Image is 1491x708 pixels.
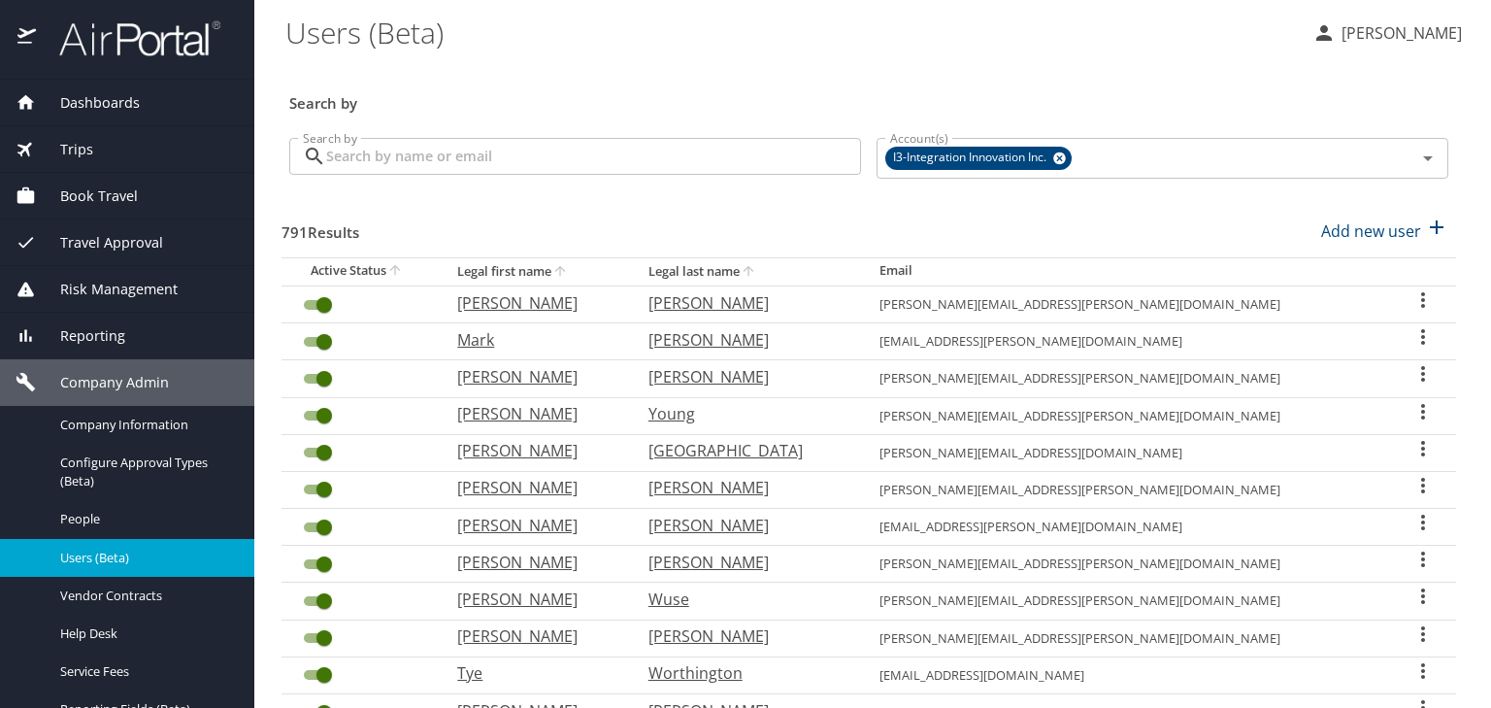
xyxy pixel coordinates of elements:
[864,657,1391,693] td: [EMAIL_ADDRESS][DOMAIN_NAME]
[17,19,38,57] img: icon-airportal.png
[648,551,841,574] p: [PERSON_NAME]
[60,624,231,643] span: Help Desk
[38,19,220,57] img: airportal-logo.png
[457,439,609,462] p: [PERSON_NAME]
[36,232,163,253] span: Travel Approval
[289,81,1448,115] h3: Search by
[36,139,93,160] span: Trips
[648,328,841,352] p: [PERSON_NAME]
[442,257,632,286] th: Legal first name
[864,397,1391,434] td: [PERSON_NAME][EMAIL_ADDRESS][PERSON_NAME][DOMAIN_NAME]
[864,286,1391,322] td: [PERSON_NAME][EMAIL_ADDRESS][PERSON_NAME][DOMAIN_NAME]
[282,257,442,286] th: Active Status
[864,509,1391,546] td: [EMAIL_ADDRESS][PERSON_NAME][DOMAIN_NAME]
[457,514,609,537] p: [PERSON_NAME]
[457,588,609,611] p: [PERSON_NAME]
[457,328,609,352] p: Mark
[633,257,864,286] th: Legal last name
[60,416,231,434] span: Company Information
[864,323,1391,360] td: [EMAIL_ADDRESS][PERSON_NAME][DOMAIN_NAME]
[864,257,1391,286] th: Email
[457,365,609,388] p: [PERSON_NAME]
[864,620,1391,657] td: [PERSON_NAME][EMAIL_ADDRESS][PERSON_NAME][DOMAIN_NAME]
[36,372,169,393] span: Company Admin
[36,279,178,300] span: Risk Management
[326,138,861,175] input: Search by name or email
[60,662,231,681] span: Service Fees
[648,661,841,685] p: Worthington
[864,471,1391,508] td: [PERSON_NAME][EMAIL_ADDRESS][PERSON_NAME][DOMAIN_NAME]
[60,454,231,490] span: Configure Approval Types (Beta)
[648,514,841,537] p: [PERSON_NAME]
[60,549,231,567] span: Users (Beta)
[648,624,841,648] p: [PERSON_NAME]
[885,148,1058,168] span: I3-Integration Innovation Inc.
[282,210,359,244] h3: 791 Results
[648,588,841,611] p: Wuse
[864,546,1391,583] td: [PERSON_NAME][EMAIL_ADDRESS][PERSON_NAME][DOMAIN_NAME]
[1321,219,1421,243] p: Add new user
[1414,145,1441,172] button: Open
[1336,21,1462,45] p: [PERSON_NAME]
[60,587,231,605] span: Vendor Contracts
[648,402,841,425] p: Young
[551,263,571,282] button: sort
[457,551,609,574] p: [PERSON_NAME]
[740,263,759,282] button: sort
[457,402,609,425] p: [PERSON_NAME]
[60,510,231,528] span: People
[648,439,841,462] p: [GEOGRAPHIC_DATA]
[885,147,1072,170] div: I3-Integration Innovation Inc.
[457,624,609,648] p: [PERSON_NAME]
[864,434,1391,471] td: [PERSON_NAME][EMAIL_ADDRESS][DOMAIN_NAME]
[36,92,140,114] span: Dashboards
[285,2,1297,62] h1: Users (Beta)
[648,365,841,388] p: [PERSON_NAME]
[386,262,406,281] button: sort
[457,661,609,685] p: Tye
[1305,16,1470,51] button: [PERSON_NAME]
[1313,210,1456,253] button: Add new user
[648,476,841,499] p: [PERSON_NAME]
[457,476,609,499] p: [PERSON_NAME]
[36,325,125,347] span: Reporting
[864,583,1391,620] td: [PERSON_NAME][EMAIL_ADDRESS][PERSON_NAME][DOMAIN_NAME]
[36,185,138,207] span: Book Travel
[457,291,609,315] p: [PERSON_NAME]
[648,291,841,315] p: [PERSON_NAME]
[864,360,1391,397] td: [PERSON_NAME][EMAIL_ADDRESS][PERSON_NAME][DOMAIN_NAME]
